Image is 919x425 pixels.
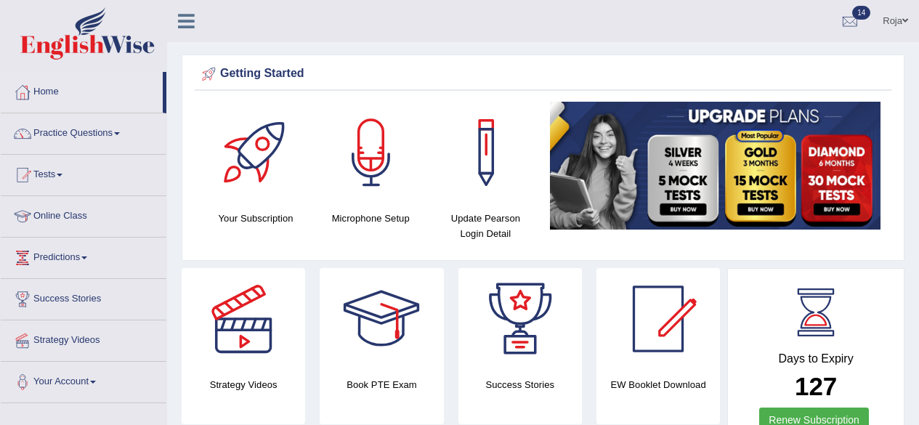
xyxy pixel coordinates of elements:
a: Practice Questions [1,113,166,150]
h4: EW Booklet Download [596,377,720,392]
span: 14 [852,6,870,20]
h4: Update Pearson Login Detail [435,211,535,241]
a: Predictions [1,238,166,274]
a: Home [1,72,163,108]
b: 127 [795,372,837,400]
img: small5.jpg [550,102,880,230]
a: Tests [1,155,166,191]
a: Success Stories [1,279,166,315]
a: Your Account [1,362,166,398]
h4: Microphone Setup [320,211,421,226]
h4: Your Subscription [206,211,306,226]
a: Online Class [1,196,166,232]
a: Strategy Videos [1,320,166,357]
h4: Strategy Videos [182,377,305,392]
div: Getting Started [198,63,888,85]
h4: Days to Expiry [744,352,888,365]
h4: Book PTE Exam [320,377,443,392]
h4: Success Stories [458,377,582,392]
